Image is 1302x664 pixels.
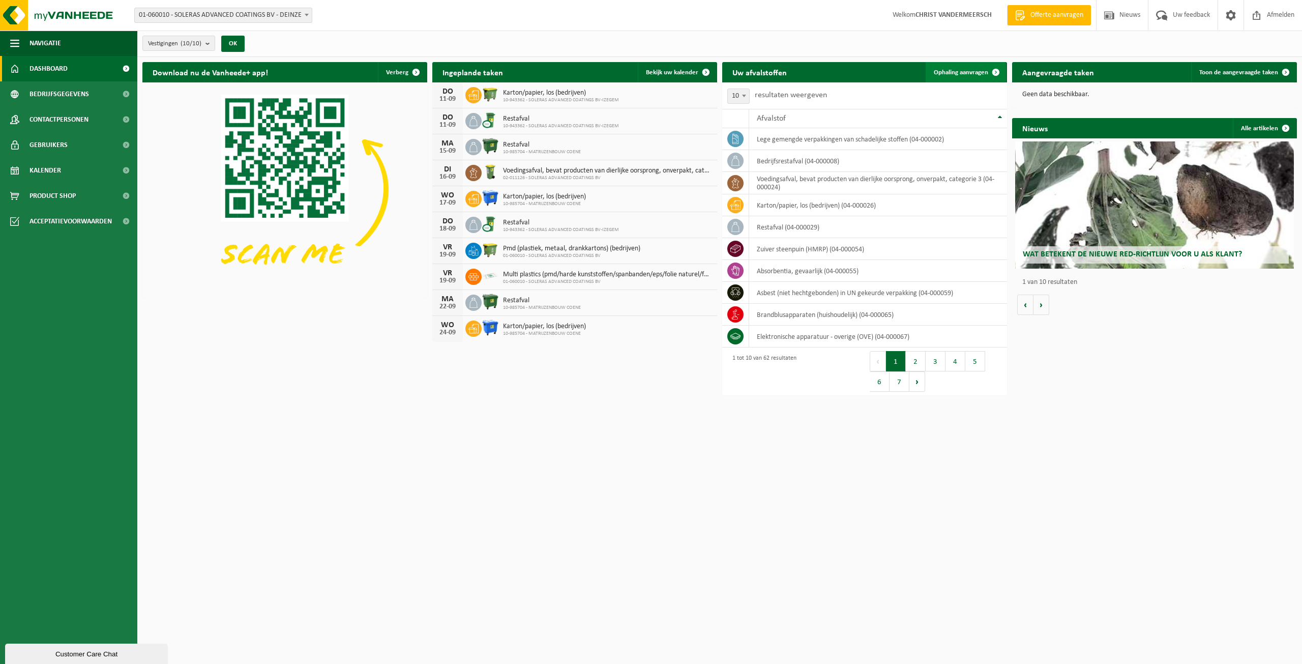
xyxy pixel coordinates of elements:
span: Contactpersonen [29,107,88,132]
button: Vestigingen(10/10) [142,36,215,51]
td: restafval (04-000029) [749,216,1007,238]
img: LP-SK-00500-LPE-16 [482,267,499,284]
img: Download de VHEPlus App [142,82,427,296]
a: Bekijk uw kalender [638,62,716,82]
img: WB-1100-HPE-BE-01 [482,319,499,336]
span: 10-985704 - MATRIJZENBOUW COENE [503,331,586,337]
button: Volgende [1033,295,1049,315]
span: 10-943362 - SOLERAS ADVANCED COATINGS BV-IZEGEM [503,97,619,103]
span: Restafval [503,219,619,227]
div: VR [437,269,458,277]
span: 10-985704 - MATRIJZENBOUW COENE [503,201,586,207]
img: WB-1100-HPE-GN-50 [482,85,499,103]
div: DI [437,165,458,174]
td: asbest (niet hechtgebonden) in UN gekeurde verpakking (04-000059) [749,282,1007,304]
span: 01-060010 - SOLERAS ADVANCED COATINGS BV - DEINZE [134,8,312,23]
div: DO [437,88,458,96]
img: WB-1100-HPE-BE-01 [482,189,499,207]
span: Verberg [386,69,408,76]
span: 10 [727,89,750,104]
div: 16-09 [437,174,458,181]
span: Karton/papier, los (bedrijven) [503,323,586,331]
iframe: chat widget [5,642,170,664]
div: DO [437,217,458,225]
span: Acceptatievoorwaarden [29,209,112,234]
label: resultaten weergeven [755,91,827,99]
span: Karton/papier, los (bedrijven) [503,89,619,97]
button: 5 [965,351,985,371]
span: Toon de aangevraagde taken [1199,69,1278,76]
button: 7 [890,371,909,392]
a: Ophaling aanvragen [926,62,1006,82]
div: 11-09 [437,96,458,103]
span: Voedingsafval, bevat producten van dierlijke oorsprong, onverpakt, categorie 3 [503,167,712,175]
button: OK [221,36,245,52]
span: 01-060010 - SOLERAS ADVANCED COATINGS BV [503,253,640,259]
div: DO [437,113,458,122]
h2: Uw afvalstoffen [722,62,797,82]
button: Verberg [378,62,426,82]
div: MA [437,295,458,303]
td: bedrijfsrestafval (04-000008) [749,150,1007,172]
p: 1 van 10 resultaten [1022,279,1292,286]
div: 19-09 [437,277,458,284]
a: Alle artikelen [1233,118,1296,138]
span: Bedrijfsgegevens [29,81,89,107]
span: Multi plastics (pmd/harde kunststoffen/spanbanden/eps/folie naturel/folie gemeng... [503,271,712,279]
div: 15-09 [437,148,458,155]
button: Next [909,371,925,392]
span: Offerte aanvragen [1028,10,1086,20]
div: 22-09 [437,303,458,310]
button: Vorige [1017,295,1033,315]
span: Ophaling aanvragen [934,69,988,76]
h2: Nieuws [1012,118,1058,138]
span: Product Shop [29,183,76,209]
span: Gebruikers [29,132,68,158]
div: 18-09 [437,225,458,233]
td: absorbentia, gevaarlijk (04-000055) [749,260,1007,282]
span: Kalender [29,158,61,183]
span: 10-985704 - MATRIJZENBOUW COENE [503,305,581,311]
strong: CHRIST VANDERMEERSCH [915,11,992,19]
span: Restafval [503,115,619,123]
img: WB-0240-CU [482,215,499,233]
div: MA [437,139,458,148]
td: zuiver steenpuin (HMRP) (04-000054) [749,238,1007,260]
span: Restafval [503,297,581,305]
div: WO [437,321,458,329]
span: 10 [728,89,749,103]
span: Wat betekent de nieuwe RED-richtlijn voor u als klant? [1023,250,1242,258]
div: 24-09 [437,329,458,336]
div: WO [437,191,458,199]
img: WB-0140-HPE-GN-50 [482,163,499,181]
span: Vestigingen [148,36,201,51]
span: Bekijk uw kalender [646,69,698,76]
div: 17-09 [437,199,458,207]
img: WB-1100-HPE-GN-50 [482,241,499,258]
img: WB-0240-CU [482,111,499,129]
a: Toon de aangevraagde taken [1191,62,1296,82]
h2: Aangevraagde taken [1012,62,1104,82]
td: voedingsafval, bevat producten van dierlijke oorsprong, onverpakt, categorie 3 (04-000024) [749,172,1007,194]
h2: Download nu de Vanheede+ app! [142,62,278,82]
button: 3 [926,351,945,371]
img: WB-1100-HPE-GN-01 [482,137,499,155]
a: Offerte aanvragen [1007,5,1091,25]
p: Geen data beschikbaar. [1022,91,1287,98]
span: Karton/papier, los (bedrijven) [503,193,586,201]
span: 10-943362 - SOLERAS ADVANCED COATINGS BV-IZEGEM [503,227,619,233]
div: VR [437,243,458,251]
span: Restafval [503,141,581,149]
td: brandblusapparaten (huishoudelijk) (04-000065) [749,304,1007,326]
td: karton/papier, los (bedrijven) (04-000026) [749,194,1007,216]
button: 2 [906,351,926,371]
span: Dashboard [29,56,68,81]
span: 01-060010 - SOLERAS ADVANCED COATINGS BV [503,279,712,285]
td: lege gemengde verpakkingen van schadelijke stoffen (04-000002) [749,128,1007,150]
div: 1 tot 10 van 62 resultaten [727,350,796,393]
div: 11-09 [437,122,458,129]
span: 01-060010 - SOLERAS ADVANCED COATINGS BV - DEINZE [135,8,312,22]
h2: Ingeplande taken [432,62,513,82]
count: (10/10) [181,40,201,47]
